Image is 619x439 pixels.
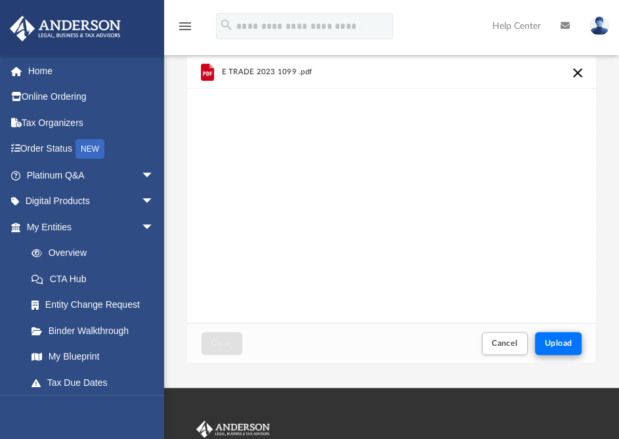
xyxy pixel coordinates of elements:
a: menu [177,25,193,34]
img: User Pic [589,16,609,35]
button: Cancel [482,332,528,355]
i: menu [177,18,193,34]
span: arrow_drop_down [141,162,167,189]
a: Overview [18,240,174,266]
i: search [219,18,234,32]
a: Order StatusNEW [9,136,174,163]
a: Online Ordering [9,84,174,110]
a: Binder Walkthrough [18,318,174,344]
a: Home [9,58,174,84]
span: Upload [545,339,572,347]
div: NEW [75,139,104,159]
a: My Entitiesarrow_drop_down [9,214,174,240]
span: Cancel [492,339,518,347]
img: Anderson Advisors Platinum Portal [194,421,272,438]
span: arrow_drop_down [141,214,167,241]
a: My Blueprint [18,344,167,370]
a: Tax Organizers [9,110,174,136]
span: arrow_drop_down [141,188,167,215]
button: Cancel this upload [570,65,586,81]
span: Close [211,339,232,347]
button: Close [202,332,242,355]
a: Entity Change Request [18,292,174,318]
img: Anderson Advisors Platinum Portal [6,16,125,41]
span: E TRADE 2023 1099 .pdf [221,68,312,76]
a: CTA Hub [18,266,174,292]
button: Upload [535,332,582,355]
a: Tax Due Dates [18,369,174,396]
a: Platinum Q&Aarrow_drop_down [9,162,174,188]
a: Digital Productsarrow_drop_down [9,188,174,215]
